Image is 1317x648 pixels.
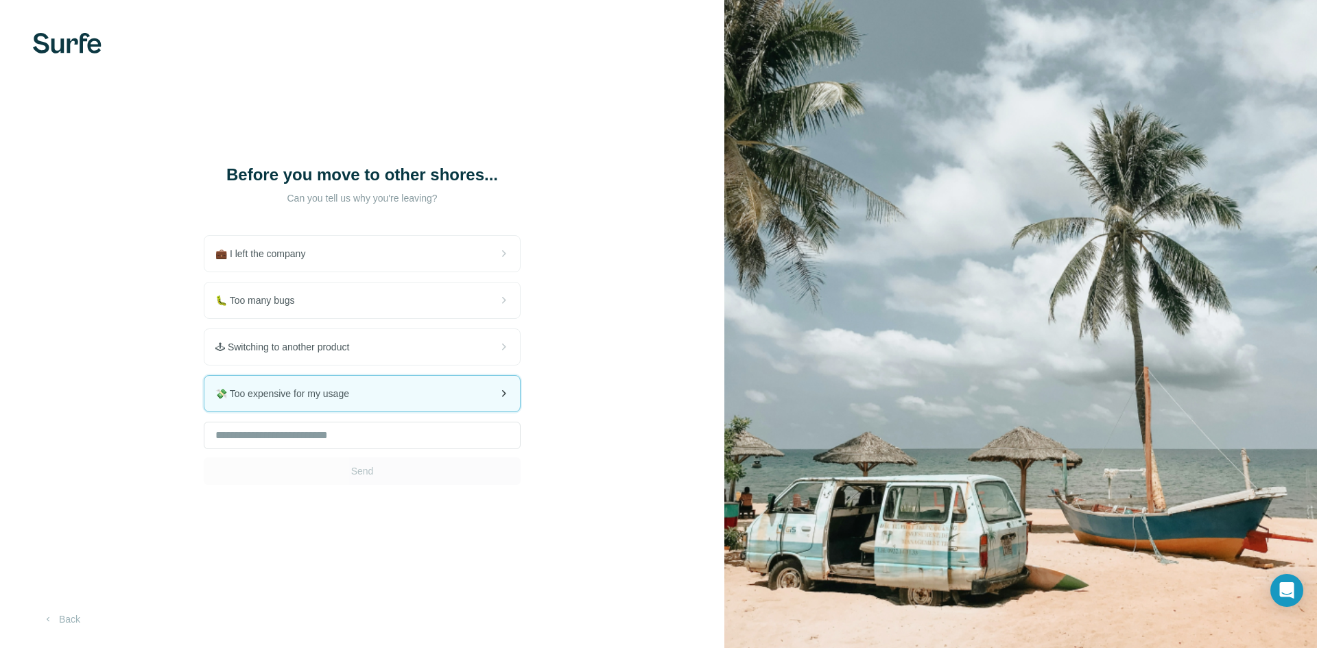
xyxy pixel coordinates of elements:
div: Open Intercom Messenger [1270,574,1303,607]
span: 🐛 Too many bugs [215,293,306,307]
span: 🕹 Switching to another product [215,340,360,354]
img: Surfe's logo [33,33,102,53]
button: Back [33,607,90,632]
span: 💸 Too expensive for my usage [215,387,360,400]
h1: Before you move to other shores... [225,164,499,186]
span: 💼 I left the company [215,247,316,261]
p: Can you tell us why you're leaving? [225,191,499,205]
